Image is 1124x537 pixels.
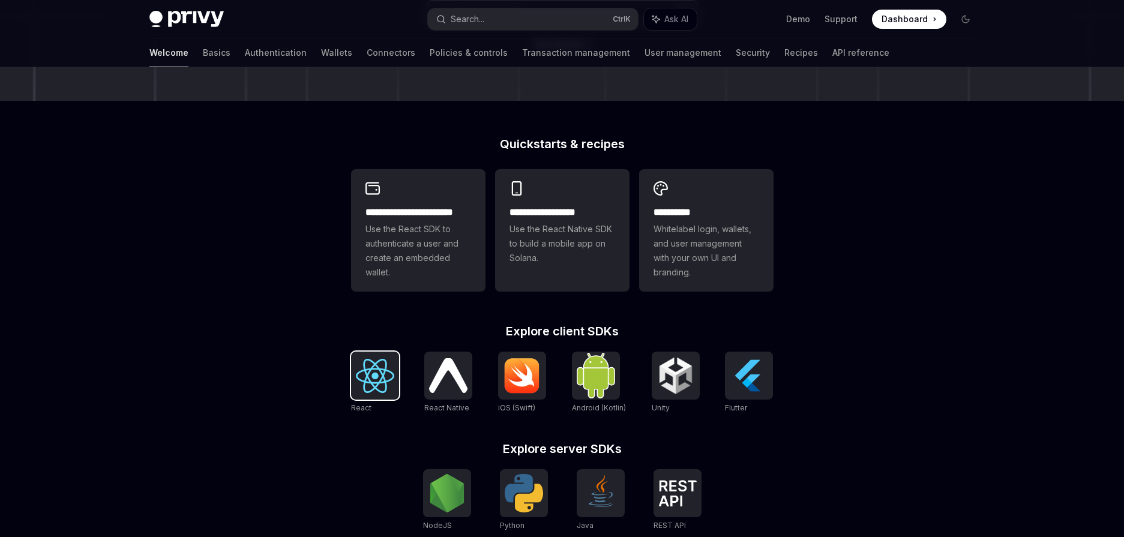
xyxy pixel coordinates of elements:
button: Search...CtrlK [428,8,638,30]
span: React [351,403,371,412]
span: iOS (Swift) [498,403,535,412]
img: Flutter [730,356,768,395]
span: Ask AI [664,13,688,25]
a: Welcome [149,38,188,67]
a: **** **** **** ***Use the React Native SDK to build a mobile app on Solana. [495,169,630,292]
a: Policies & controls [430,38,508,67]
img: NodeJS [428,474,466,512]
a: ReactReact [351,352,399,414]
a: Security [736,38,770,67]
a: React NativeReact Native [424,352,472,414]
span: Ctrl K [613,14,631,24]
div: Search... [451,12,484,26]
h2: Explore server SDKs [351,443,774,455]
span: NodeJS [423,521,452,530]
a: JavaJava [577,469,625,532]
span: Flutter [725,403,747,412]
a: FlutterFlutter [725,352,773,414]
span: React Native [424,403,469,412]
h2: Quickstarts & recipes [351,138,774,150]
img: React Native [429,358,467,392]
a: iOS (Swift)iOS (Swift) [498,352,546,414]
span: Dashboard [882,13,928,25]
img: iOS (Swift) [503,358,541,394]
a: Dashboard [872,10,946,29]
span: Java [577,521,594,530]
a: NodeJSNodeJS [423,469,471,532]
button: Ask AI [644,8,697,30]
img: dark logo [149,11,224,28]
a: Support [825,13,858,25]
span: Use the React SDK to authenticate a user and create an embedded wallet. [365,222,471,280]
span: Whitelabel login, wallets, and user management with your own UI and branding. [654,222,759,280]
img: React [356,359,394,393]
img: Python [505,474,543,512]
a: Connectors [367,38,415,67]
a: Transaction management [522,38,630,67]
span: Use the React Native SDK to build a mobile app on Solana. [509,222,615,265]
a: **** *****Whitelabel login, wallets, and user management with your own UI and branding. [639,169,774,292]
a: User management [645,38,721,67]
span: Python [500,521,524,530]
img: Android (Kotlin) [577,353,615,398]
span: Android (Kotlin) [572,403,626,412]
a: API reference [832,38,889,67]
span: Unity [652,403,670,412]
button: Toggle dark mode [956,10,975,29]
a: Android (Kotlin)Android (Kotlin) [572,352,626,414]
img: Java [582,474,620,512]
span: REST API [654,521,686,530]
a: UnityUnity [652,352,700,414]
a: Wallets [321,38,352,67]
a: Recipes [784,38,818,67]
a: Authentication [245,38,307,67]
a: PythonPython [500,469,548,532]
img: Unity [657,356,695,395]
a: Demo [786,13,810,25]
a: REST APIREST API [654,469,702,532]
h2: Explore client SDKs [351,325,774,337]
a: Basics [203,38,230,67]
img: REST API [658,480,697,506]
